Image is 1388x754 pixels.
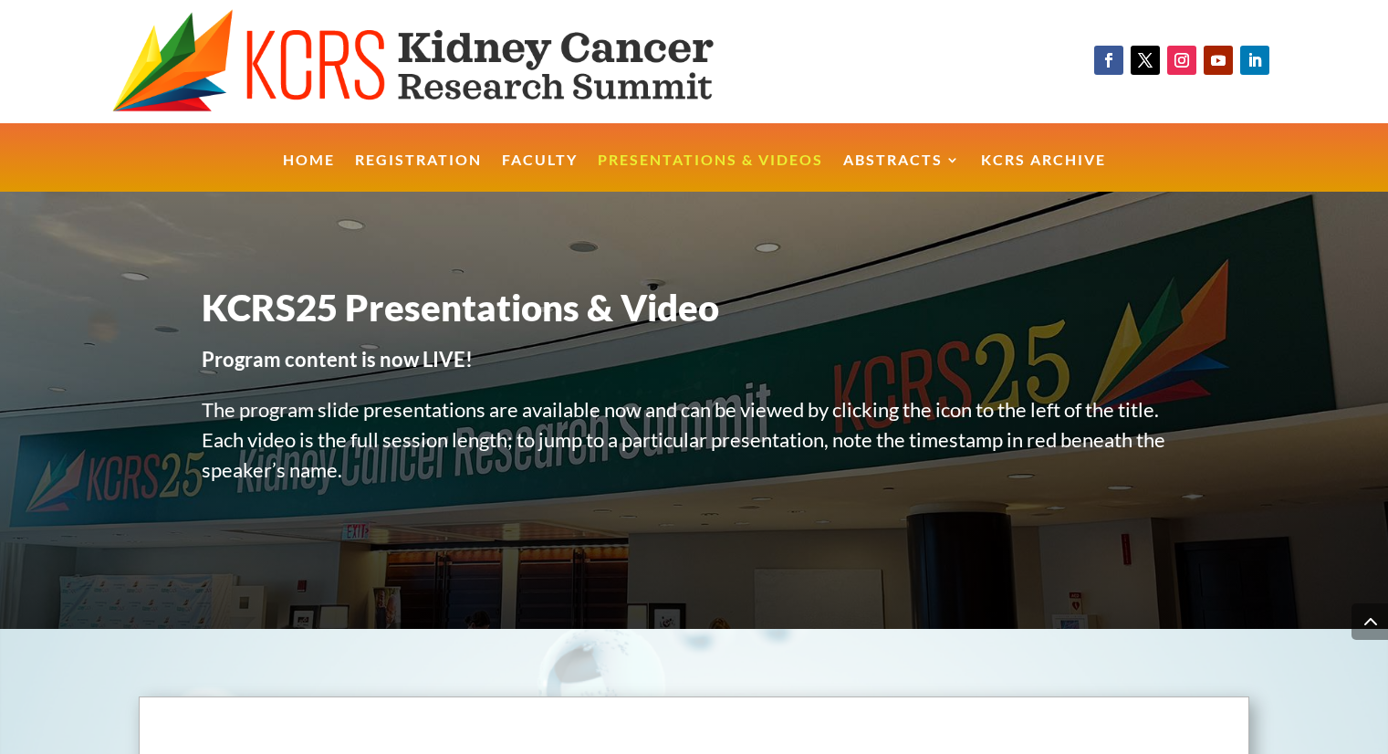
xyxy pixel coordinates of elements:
a: Follow on LinkedIn [1240,46,1269,75]
img: KCRS generic logo wide [112,9,788,114]
a: Follow on Facebook [1094,46,1123,75]
span: KCRS25 Presentations & Video [202,286,719,330]
a: Home [283,153,335,193]
a: Follow on Youtube [1204,46,1233,75]
a: Abstracts [843,153,961,193]
strong: Program content is now LIVE! [202,347,473,372]
a: Presentations & Videos [598,153,823,193]
a: KCRS Archive [981,153,1106,193]
p: The program slide presentations are available now and can be viewed by clicking the icon to the l... [202,394,1187,505]
a: Registration [355,153,482,193]
a: Follow on X [1131,46,1160,75]
a: Follow on Instagram [1167,46,1196,75]
a: Faculty [502,153,578,193]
